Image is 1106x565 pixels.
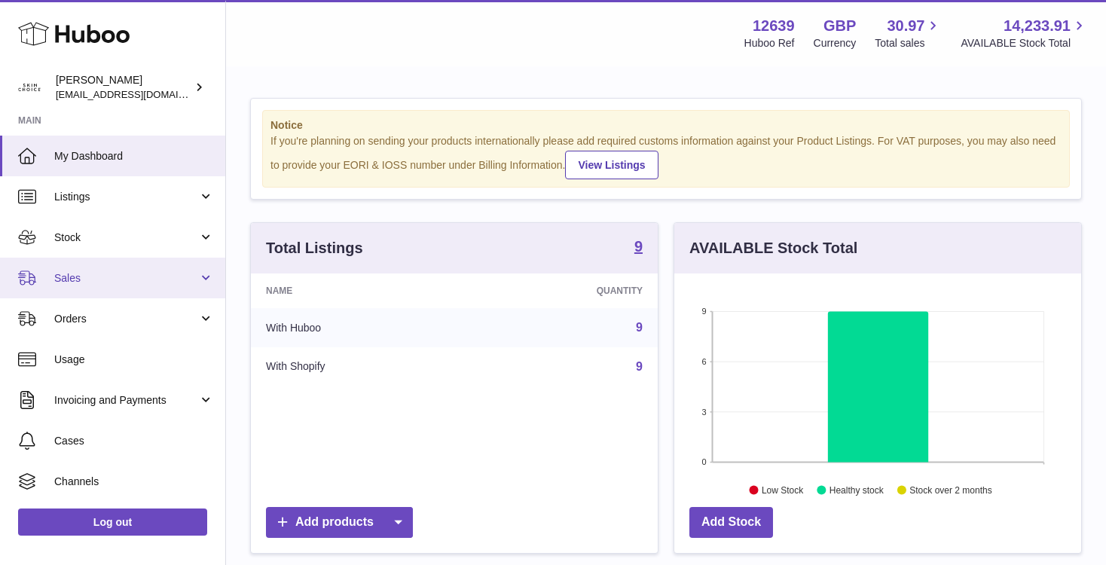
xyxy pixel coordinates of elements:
[636,360,643,373] a: 9
[701,407,706,416] text: 3
[762,484,804,495] text: Low Stock
[270,134,1062,179] div: If you're planning on sending your products internationally please add required customs informati...
[470,273,658,308] th: Quantity
[744,36,795,50] div: Huboo Ref
[54,149,214,163] span: My Dashboard
[54,434,214,448] span: Cases
[251,347,470,386] td: With Shopify
[565,151,658,179] a: View Listings
[54,231,198,245] span: Stock
[56,73,191,102] div: [PERSON_NAME]
[266,238,363,258] h3: Total Listings
[887,16,924,36] span: 30.97
[753,16,795,36] strong: 12639
[54,393,198,408] span: Invoicing and Payments
[270,118,1062,133] strong: Notice
[54,312,198,326] span: Orders
[54,353,214,367] span: Usage
[54,190,198,204] span: Listings
[814,36,857,50] div: Currency
[18,76,41,99] img: admin@skinchoice.com
[689,507,773,538] a: Add Stock
[54,271,198,286] span: Sales
[961,16,1088,50] a: 14,233.91 AVAILABLE Stock Total
[689,238,857,258] h3: AVAILABLE Stock Total
[701,457,706,466] text: 0
[875,36,942,50] span: Total sales
[18,508,207,536] a: Log out
[634,239,643,254] strong: 9
[909,484,991,495] text: Stock over 2 months
[829,484,884,495] text: Healthy stock
[1004,16,1071,36] span: 14,233.91
[251,308,470,347] td: With Huboo
[701,357,706,366] text: 6
[251,273,470,308] th: Name
[266,507,413,538] a: Add products
[823,16,856,36] strong: GBP
[961,36,1088,50] span: AVAILABLE Stock Total
[54,475,214,489] span: Channels
[701,307,706,316] text: 9
[56,88,222,100] span: [EMAIL_ADDRESS][DOMAIN_NAME]
[636,321,643,334] a: 9
[634,239,643,257] a: 9
[875,16,942,50] a: 30.97 Total sales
